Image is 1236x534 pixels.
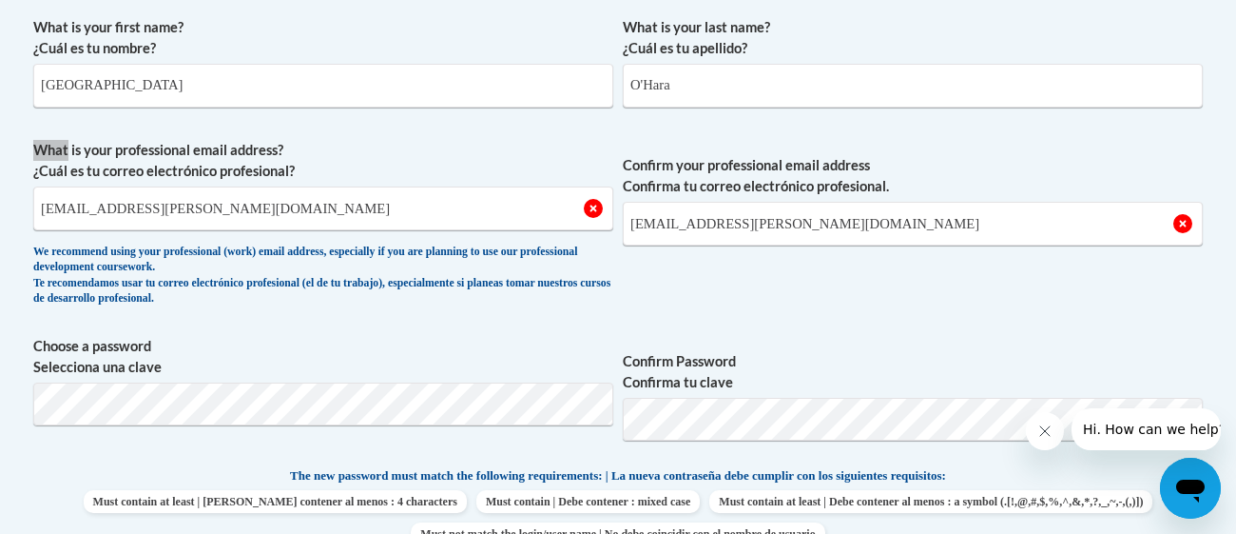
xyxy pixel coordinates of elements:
input: Metadata input [33,64,613,108]
label: Confirm Password Confirma tu clave [623,351,1203,393]
label: Choose a password Selecciona una clave [33,336,613,378]
iframe: Close message [1026,412,1064,450]
span: Must contain at least | Debe contener al menos : a symbol (.[!,@,#,$,%,^,&,*,?,_,~,-,(,)]) [709,490,1152,513]
iframe: Message from company [1072,408,1221,450]
span: The new password must match the following requirements: | La nueva contraseña debe cumplir con lo... [290,467,946,485]
span: Hi. How can we help? [11,13,154,29]
label: What is your professional email address? ¿Cuál es tu correo electrónico profesional? [33,140,613,182]
div: We recommend using your professional (work) email address, especially if you are planning to use ... [33,245,613,307]
input: Required [623,202,1203,246]
span: Must contain | Debe contener : mixed case [476,490,700,513]
input: Metadata input [623,64,1203,108]
label: Confirm your professional email address Confirma tu correo electrónico profesional. [623,155,1203,197]
iframe: Button to launch messaging window [1160,458,1221,519]
label: What is your first name? ¿Cuál es tu nombre? [33,17,613,59]
label: What is your last name? ¿Cuál es tu apellido? [623,17,1203,59]
span: Must contain at least | [PERSON_NAME] contener al menos : 4 characters [84,490,467,513]
input: Metadata input [33,187,613,230]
